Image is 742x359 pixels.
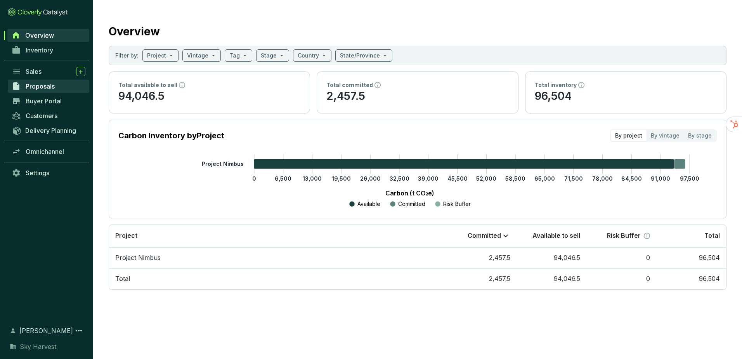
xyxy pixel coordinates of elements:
[447,247,517,268] td: 2,457.5
[418,175,439,182] tspan: 39,000
[303,175,322,182] tspan: 13,000
[26,68,42,75] span: Sales
[468,232,501,240] p: Committed
[8,80,89,93] a: Proposals
[118,81,177,89] p: Total available to sell
[118,130,224,141] p: Carbon Inventory by Project
[505,175,525,182] tspan: 58,500
[8,94,89,108] a: Buyer Portal
[26,148,64,155] span: Omnichannel
[651,175,670,182] tspan: 91,000
[535,81,577,89] p: Total inventory
[611,130,647,141] div: By project
[607,232,641,240] p: Risk Buffer
[20,342,56,351] span: Sky Harvest
[202,160,244,167] tspan: Project Nimbus
[564,175,583,182] tspan: 71,500
[398,200,425,208] p: Committed
[8,65,89,78] a: Sales
[109,23,160,40] h2: Overview
[517,225,586,247] th: Available to sell
[586,247,656,268] td: 0
[610,129,717,142] div: segmented control
[684,130,716,141] div: By stage
[326,81,373,89] p: Total committed
[534,175,555,182] tspan: 65,000
[390,175,409,182] tspan: 32,500
[8,44,89,57] a: Inventory
[517,247,586,268] td: 94,046.5
[592,175,613,182] tspan: 78,000
[26,169,49,177] span: Settings
[517,268,586,289] td: 94,046.5
[535,89,717,104] p: 96,504
[447,268,517,289] td: 2,457.5
[109,268,447,289] td: Total
[25,31,54,39] span: Overview
[8,166,89,179] a: Settings
[656,225,726,247] th: Total
[8,109,89,122] a: Customers
[109,247,447,268] td: Project Nimbus
[115,52,139,59] p: Filter by:
[118,89,300,104] p: 94,046.5
[586,268,656,289] td: 0
[7,29,89,42] a: Overview
[476,175,496,182] tspan: 52,000
[26,82,55,90] span: Proposals
[680,175,699,182] tspan: 97,500
[275,175,291,182] tspan: 6,500
[656,247,726,268] td: 96,504
[8,145,89,158] a: Omnichannel
[621,175,642,182] tspan: 84,500
[360,175,381,182] tspan: 26,000
[656,268,726,289] td: 96,504
[447,175,468,182] tspan: 45,500
[25,127,76,134] span: Delivery Planning
[19,326,73,335] span: [PERSON_NAME]
[130,188,690,198] p: Carbon (t CO₂e)
[443,200,471,208] p: Risk Buffer
[26,112,57,120] span: Customers
[8,124,89,137] a: Delivery Planning
[332,175,351,182] tspan: 19,500
[647,130,684,141] div: By vintage
[357,200,380,208] p: Available
[26,46,53,54] span: Inventory
[109,225,447,247] th: Project
[326,89,508,104] p: 2,457.5
[26,97,62,105] span: Buyer Portal
[252,175,256,182] tspan: 0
